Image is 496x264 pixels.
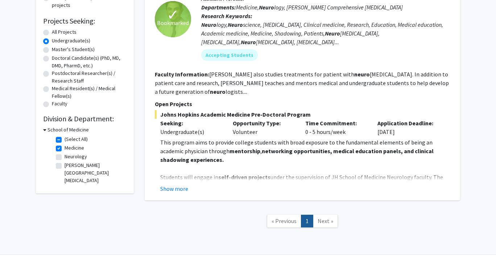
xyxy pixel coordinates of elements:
[201,20,450,46] div: logy, science, [MEDICAL_DATA], Clinical medicine, Research, Education, Medical education, Academi...
[372,119,445,136] div: [DATE]
[52,54,127,70] label: Doctoral Candidate(s) (PhD, MD, DMD, PharmD, etc.)
[228,21,243,28] b: Neuro
[157,18,189,27] span: Bookmarked
[160,147,434,163] strong: networking opportunities, medical education panels, and clinical shadowing experiences.
[259,4,274,11] b: Neuro
[5,231,31,259] iframe: Chat
[155,71,209,78] b: Faculty Information:
[230,147,260,155] strong: mentorship
[65,153,87,160] label: Neurology
[233,119,294,127] p: Opportunity Type:
[201,49,258,61] mat-chip: Accepting Students
[325,30,340,37] b: Neuro
[305,119,367,127] p: Time Commitment:
[354,71,370,78] b: neuro
[272,217,297,225] span: « Previous
[52,100,67,108] label: Faculty
[47,126,89,134] h3: School of Medicine
[52,37,90,45] label: Undergraduate(s)
[210,88,226,95] b: neuro
[65,135,88,143] label: (Select All)
[236,4,403,11] span: Medicine, logy, [PERSON_NAME] Comprehensive [MEDICAL_DATA]
[65,162,125,184] label: [PERSON_NAME][GEOGRAPHIC_DATA][MEDICAL_DATA]
[43,114,127,123] h2: Division & Department:
[160,138,450,164] p: This program aims to provide college students with broad exposure to the fundamental elements of ...
[155,110,450,119] span: Johns Hopkins Academic Medicine Pre-Doctoral Program
[52,28,77,36] label: All Projects
[155,100,450,108] p: Open Projects
[267,215,301,227] a: Previous Page
[160,173,450,199] p: Students will engage in under the supervision of JH School of Medicine Neurology faculty. The pro...
[160,127,222,136] div: Undergraduate(s)
[313,215,338,227] a: Next Page
[300,119,372,136] div: 0 - 5 hours/week
[160,119,222,127] p: Seeking:
[155,71,449,95] fg-read-more: [PERSON_NAME] also studies treatments for patient with [MEDICAL_DATA]. In addition to patient car...
[201,4,236,11] b: Departments:
[43,17,127,25] h2: Projects Seeking:
[160,184,188,193] button: Show more
[52,46,95,53] label: Master's Student(s)
[227,119,300,136] div: Volunteer
[201,21,216,28] b: Neuro
[301,215,313,227] a: 1
[145,208,460,237] nav: Page navigation
[52,85,127,100] label: Medical Resident(s) / Medical Fellow(s)
[167,11,179,18] span: ✓
[241,38,256,46] b: Neuro
[377,119,439,127] p: Application Deadline:
[201,12,252,20] b: Research Keywords:
[65,144,84,152] label: Medicine
[218,173,270,181] strong: self-driven projects
[52,70,127,85] label: Postdoctoral Researcher(s) / Research Staff
[318,217,333,225] span: Next »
